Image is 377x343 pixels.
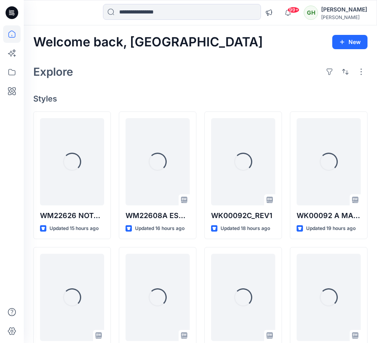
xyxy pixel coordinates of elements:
[33,35,263,50] h2: Welcome back, [GEOGRAPHIC_DATA]
[297,210,361,221] p: WK00092 A MAXI CHEMISE_DEV_REV2
[40,210,104,221] p: WM22626 NOTCH SHORTIE_DEVELOPMENT
[33,65,73,78] h2: Explore
[332,35,367,49] button: New
[321,14,367,20] div: [PERSON_NAME]
[288,7,299,13] span: 99+
[306,224,356,233] p: Updated 19 hours ago
[50,224,99,233] p: Updated 15 hours ago
[126,210,190,221] p: WM22608A ESSENTIALS TEE REV3
[33,94,367,103] h4: Styles
[304,6,318,20] div: GH
[211,210,275,221] p: WK00092C_REV1
[221,224,270,233] p: Updated 18 hours ago
[135,224,185,233] p: Updated 16 hours ago
[321,5,367,14] div: [PERSON_NAME]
